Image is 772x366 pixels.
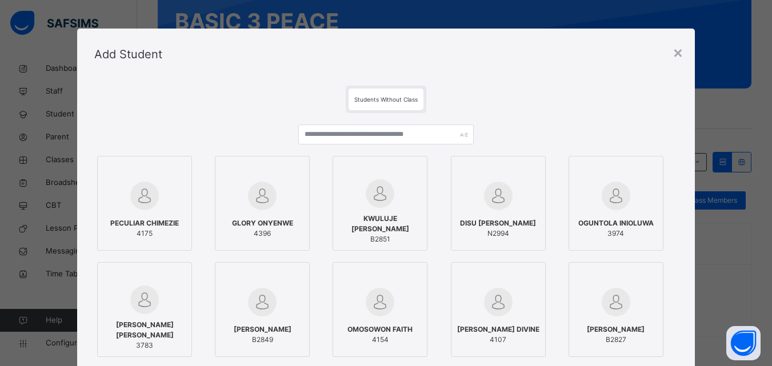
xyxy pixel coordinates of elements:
[232,218,293,228] span: GLORY ONYENWE
[232,228,293,239] span: 4396
[602,288,630,316] img: default.svg
[457,324,539,335] span: [PERSON_NAME] DIVINE
[484,182,513,210] img: default.svg
[366,288,394,316] img: default.svg
[130,182,159,210] img: default.svg
[110,218,179,228] span: PECULIAR CHIMEZIE
[248,288,277,316] img: default.svg
[347,335,413,345] span: 4154
[578,228,654,239] span: 3974
[94,47,162,61] span: Add Student
[673,40,683,64] div: ×
[366,179,394,208] img: default.svg
[248,182,277,210] img: default.svg
[339,234,421,244] span: B2851
[587,324,645,335] span: [PERSON_NAME]
[130,285,159,314] img: default.svg
[484,288,513,316] img: default.svg
[347,324,413,335] span: OMOSOWON FAITH
[457,335,539,345] span: 4107
[578,218,654,228] span: OGUNTOLA INIOLUWA
[587,335,645,345] span: B2827
[110,228,179,239] span: 4175
[602,182,630,210] img: default.svg
[339,214,421,234] span: KWULUJE [PERSON_NAME]
[354,96,418,103] span: Students Without Class
[460,218,536,228] span: DISU [PERSON_NAME]
[103,340,186,351] span: 3783
[234,324,291,335] span: [PERSON_NAME]
[234,335,291,345] span: B2849
[726,326,761,360] button: Open asap
[460,228,536,239] span: N2994
[103,320,186,340] span: [PERSON_NAME] [PERSON_NAME]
